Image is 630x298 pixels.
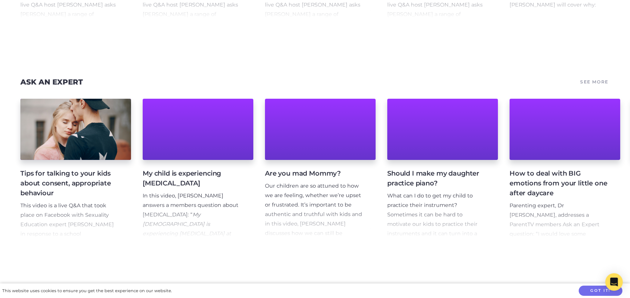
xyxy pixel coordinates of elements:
button: Got it! [579,286,622,296]
a: See More [579,77,610,87]
p: In this video, [PERSON_NAME] answers a members question about [MEDICAL_DATA]: “ [143,191,242,276]
a: Should I make my daughter practice piano? What can I do to get my child to practice their instrum... [387,99,498,239]
h4: My child is experiencing [MEDICAL_DATA] [143,169,242,188]
a: Ask an Expert [20,78,83,86]
h4: How to deal with BIG emotions from your little one after daycare [510,169,609,198]
h4: Tips for talking to your kids about consent, appropriate behaviour [20,169,119,198]
p: This video is a live Q&A that took place on Facebook with Sexuality Education expert [PERSON_NAME... [20,201,119,277]
span: Our children are so attuned to how we are feeling, whether we’re upset or frustrated. It’s import... [265,183,362,255]
a: Are you mad Mommy? Our children are so attuned to how we are feeling, whether we’re upset or frus... [265,99,376,239]
h4: Are you mad Mommy? [265,169,364,179]
a: How to deal with BIG emotions from your little one after daycare Parenting expert, Dr [PERSON_NAM... [510,99,620,239]
h4: Should I make my daughter practice piano? [387,169,486,188]
a: Tips for talking to your kids about consent, appropriate behaviour This video is a live Q&A that ... [20,99,131,239]
div: This website uses cookies to ensure you get the best experience on our website. [2,287,172,295]
p: Most boy and girl play is different [520,19,605,38]
a: My child is experiencing [MEDICAL_DATA] In this video, [PERSON_NAME] answers a members question a... [143,99,253,239]
span: What can I do to get my child to practice their instrument? Sometimes it can be hard to motivate ... [387,192,484,265]
div: Open Intercom Messenger [605,273,623,291]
